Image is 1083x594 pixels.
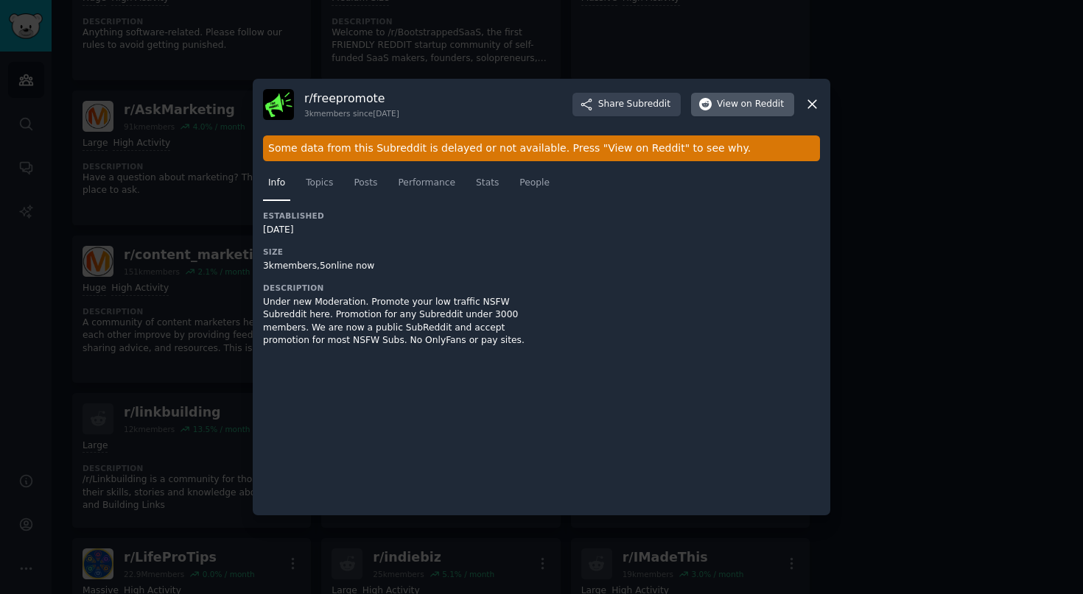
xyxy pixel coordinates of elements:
div: [DATE] [263,224,541,237]
div: 3k members, 5 online now [263,260,541,273]
span: People [519,177,550,190]
a: Topics [301,172,338,202]
div: Under new Moderation. Promote your low traffic NSFW Subreddit here. Promotion for any Subreddit u... [263,296,541,347]
button: ShareSubreddit [572,93,681,116]
h3: Description [263,283,541,293]
button: Viewon Reddit [691,93,794,116]
span: View [717,98,784,111]
span: Stats [476,177,499,190]
div: Some data from this Subreddit is delayed or not available. Press "View on Reddit" to see why. [263,135,820,161]
span: Share [598,98,670,111]
img: freepromote [263,89,294,120]
a: Posts [348,172,382,202]
h3: Established [263,211,541,221]
span: Posts [354,177,377,190]
span: Performance [398,177,455,190]
h3: Size [263,247,541,257]
a: Info [263,172,290,202]
span: Info [268,177,285,190]
a: People [514,172,555,202]
span: Subreddit [627,98,670,111]
a: Performance [393,172,460,202]
span: on Reddit [741,98,784,111]
span: Topics [306,177,333,190]
a: Stats [471,172,504,202]
div: 3k members since [DATE] [304,108,399,119]
h3: r/ freepromote [304,91,399,106]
